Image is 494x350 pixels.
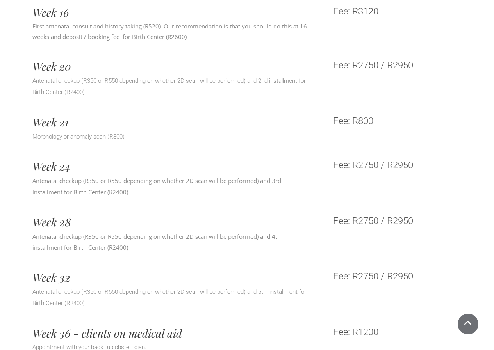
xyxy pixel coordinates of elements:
[333,160,413,171] span: Fee: R2750 / R2950
[37,133,125,140] span: orphology or anomaly scan (R800)
[32,5,69,20] span: Week 16
[32,288,306,307] span: Antenatal checkup (R350 or R550 depending on whether 2D scan will be performed) and 5th installme...
[333,60,413,71] span: Fee: R2750 / R2950
[32,269,312,286] h3: Week 32
[333,271,413,282] span: Fee: R2750 / R2950
[333,215,413,226] span: Fee: R2750 / R2950
[458,314,478,334] a: Scroll To Top
[32,177,281,196] span: Antenatal checkup (R350 or R550 depending on whether 2D scan will be performed) and 3rd installme...
[32,58,312,75] h3: Week 20
[32,22,172,30] span: First antenatal consult and history taking (R520). Ou
[333,6,378,17] span: Fee: R3120
[333,115,373,126] span: Fee: R800
[32,325,312,342] h3: Week 36 - clients on medical aid
[32,133,37,140] span: M
[32,77,306,96] span: Antenatal checkup (R350 or R550 depending on whether 2D scan will be performed) and 2nd installme...
[32,114,290,131] h3: Week 21
[32,233,281,252] span: Antenatal checkup (R350 or R550 depending on whether 2D scan will be performed) and 4th installme...
[32,159,70,173] span: Week 24
[333,327,378,338] span: Fee: R1200
[32,215,71,229] span: Week 28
